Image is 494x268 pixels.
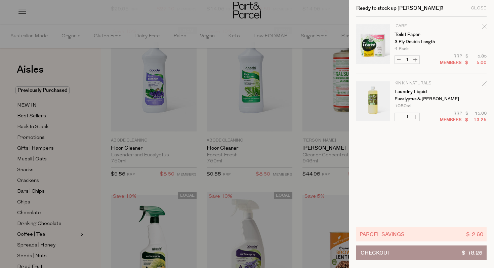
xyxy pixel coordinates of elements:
[403,56,411,64] input: QTY Toilet Paper
[395,97,447,101] p: Eucalyptus & [PERSON_NAME]
[356,245,487,260] button: Checkout$ 18.25
[395,81,447,85] p: Kin Kin Naturals
[466,230,483,238] span: $ 2.60
[395,32,447,37] a: Toilet Paper
[395,47,409,51] span: 4 pack
[482,23,487,32] div: Remove Toilet Paper
[395,89,447,94] a: Laundry Liquid
[395,24,447,28] p: icare
[360,230,405,238] span: Parcel Savings
[361,246,390,260] span: Checkout
[471,6,487,10] div: Close
[462,246,482,260] span: $ 18.25
[395,104,411,108] span: 1050ml
[356,6,443,11] h2: Ready to stock up [PERSON_NAME]?
[395,40,447,44] p: 3 ply Double Length
[482,80,487,89] div: Remove Laundry Liquid
[403,113,411,121] input: QTY Laundry Liquid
